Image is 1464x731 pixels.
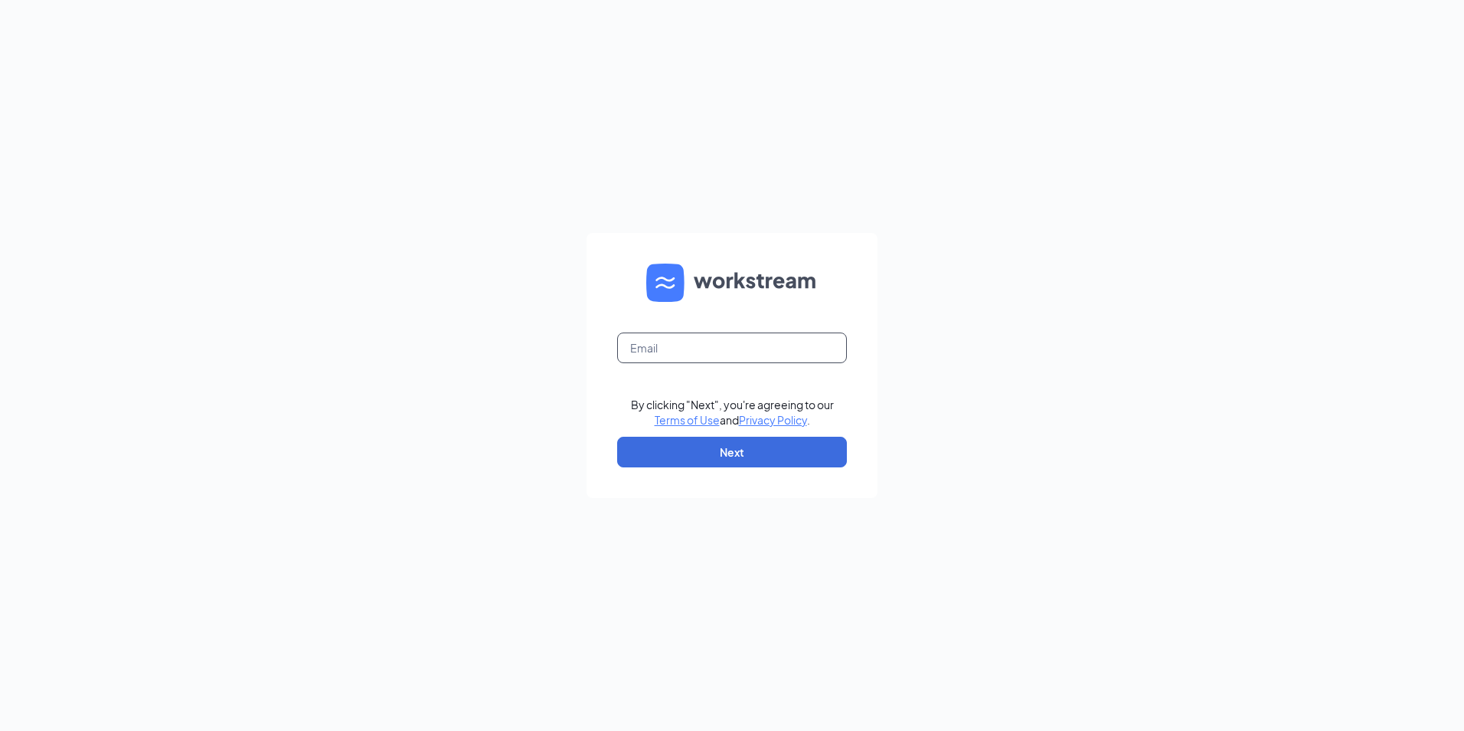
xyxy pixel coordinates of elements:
a: Terms of Use [655,413,720,427]
button: Next [617,437,847,467]
input: Email [617,333,847,363]
div: By clicking "Next", you're agreeing to our and . [631,397,834,428]
img: WS logo and Workstream text [646,264,818,302]
a: Privacy Policy [739,413,807,427]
